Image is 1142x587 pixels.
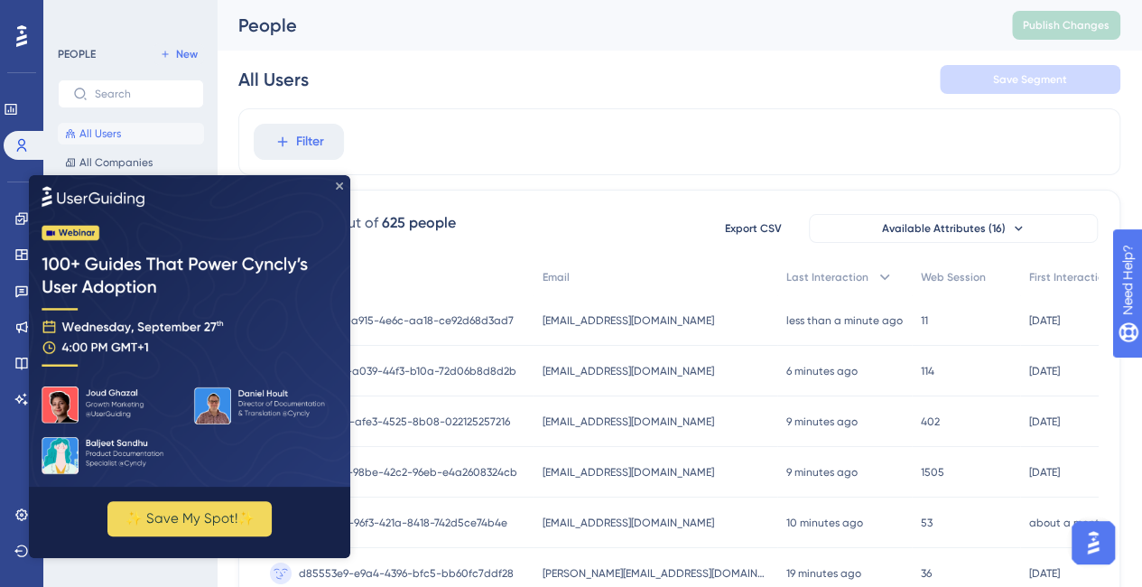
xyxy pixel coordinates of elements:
span: a32167ba-a915-4e6c-aa18-ce92d68d3ad7 [299,313,514,328]
span: 11 [921,313,928,328]
span: 402 [921,415,940,429]
time: [DATE] [1029,415,1060,428]
time: [DATE] [1029,314,1060,327]
span: [EMAIL_ADDRESS][DOMAIN_NAME] [543,415,714,429]
span: [EMAIL_ADDRESS][DOMAIN_NAME] [543,364,714,378]
span: [EMAIL_ADDRESS][DOMAIN_NAME] [543,465,714,480]
div: out of [339,212,378,234]
span: Web Session [921,270,986,284]
span: Export CSV [725,221,782,236]
span: Email [543,270,570,284]
button: All Companies [58,152,204,173]
span: 114 [921,364,934,378]
button: Export CSV [708,214,798,243]
div: 625 people [382,212,456,234]
button: New [153,43,204,65]
div: PEOPLE [58,47,96,61]
div: People [238,13,967,38]
span: Available Attributes (16) [882,221,1006,236]
div: All Users [238,67,309,92]
time: 9 minutes ago [786,415,858,428]
span: First Interaction [1029,270,1110,284]
span: Need Help? [42,5,113,26]
span: All Users [79,126,121,141]
span: Publish Changes [1023,18,1110,33]
span: 36 [921,566,932,581]
time: less than a minute ago [786,314,903,327]
button: Save Segment [940,65,1120,94]
button: Filter [254,124,344,160]
span: Filter [296,131,324,153]
span: All Companies [79,155,153,170]
time: [DATE] [1029,567,1060,580]
time: 6 minutes ago [786,365,858,377]
input: Search [95,88,189,100]
span: 550d3a3f-98be-42c2-96eb-e4a2608324cb [299,465,517,480]
span: [EMAIL_ADDRESS][DOMAIN_NAME] [543,313,714,328]
span: 5a6230be-afe3-4525-8b08-022125257216 [299,415,510,429]
button: Publish Changes [1012,11,1120,40]
span: 5cb9c985-96f3-421a-8418-742d5ce74b4e [299,516,507,530]
span: [PERSON_NAME][EMAIL_ADDRESS][DOMAIN_NAME] [543,566,768,581]
iframe: UserGuiding AI Assistant Launcher [1066,516,1120,570]
span: 01985bb7-a039-44f3-b10a-72d06b8d8d2b [299,364,516,378]
time: 19 minutes ago [786,567,861,580]
div: Close Preview [307,7,314,14]
time: 9 minutes ago [786,466,858,479]
span: 53 [921,516,933,530]
span: d85553e9-e9a4-4396-bfc5-bb60fc7ddf28 [299,566,514,581]
span: [EMAIL_ADDRESS][DOMAIN_NAME] [543,516,714,530]
span: 1505 [921,465,944,480]
button: ✨ Save My Spot!✨ [79,326,243,361]
span: New [176,47,198,61]
span: Last Interaction [786,270,868,284]
time: 10 minutes ago [786,517,863,529]
time: [DATE] [1029,365,1060,377]
button: All Users [58,123,204,144]
time: [DATE] [1029,466,1060,479]
button: Available Attributes (16) [809,214,1098,243]
span: Save Segment [993,72,1067,87]
time: about a month ago [1029,517,1129,529]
